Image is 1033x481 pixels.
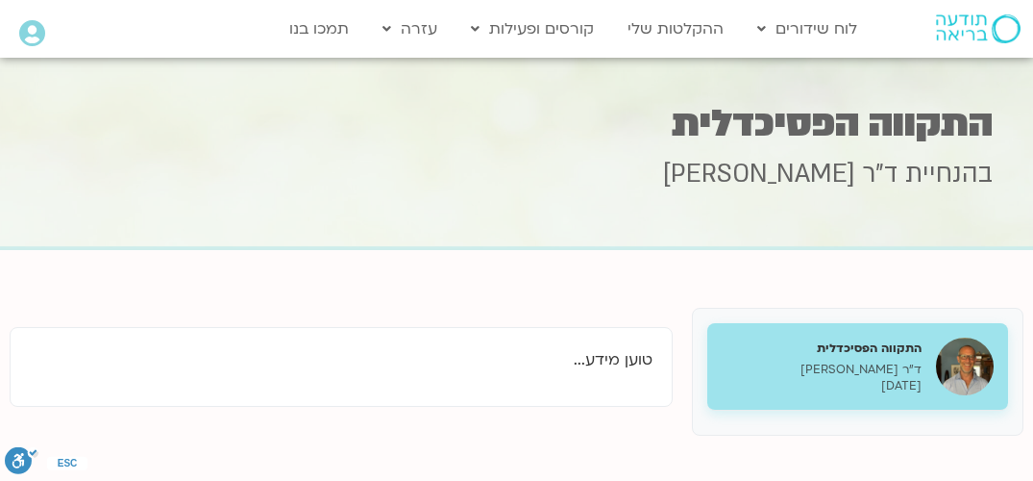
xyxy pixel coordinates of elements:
span: ד"ר [PERSON_NAME] [663,157,898,191]
img: תודעה בריאה [936,14,1021,43]
span: בהנחיית [905,157,993,191]
a: לוח שידורים [748,11,867,47]
h1: התקווה הפסיכדלית [41,105,993,142]
p: [DATE] [722,378,922,394]
a: קורסים ופעילות [461,11,603,47]
p: טוען מידע... [30,347,652,373]
a: עזרה [373,11,447,47]
a: ההקלטות שלי [618,11,733,47]
h5: התקווה הפסיכדלית [722,340,922,357]
p: ד"ר [PERSON_NAME] [722,362,922,378]
img: התקווה הפסיכדלית [936,338,994,395]
a: תמכו בנו [280,11,358,47]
